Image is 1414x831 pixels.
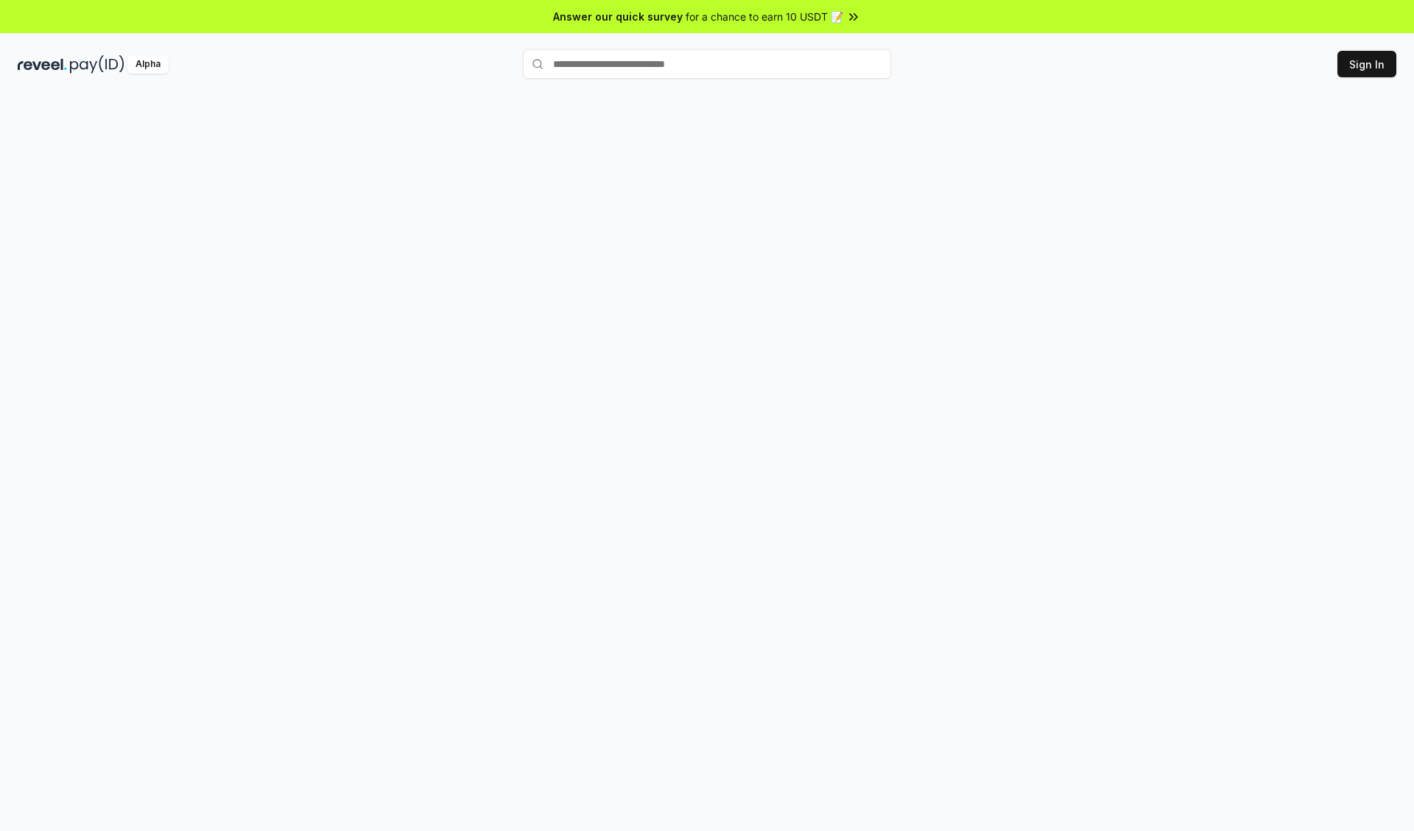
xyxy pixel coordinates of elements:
img: reveel_dark [18,55,67,74]
span: for a chance to earn 10 USDT 📝 [686,9,843,24]
button: Sign In [1337,51,1396,77]
div: Alpha [127,55,169,74]
img: pay_id [70,55,124,74]
span: Answer our quick survey [553,9,683,24]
